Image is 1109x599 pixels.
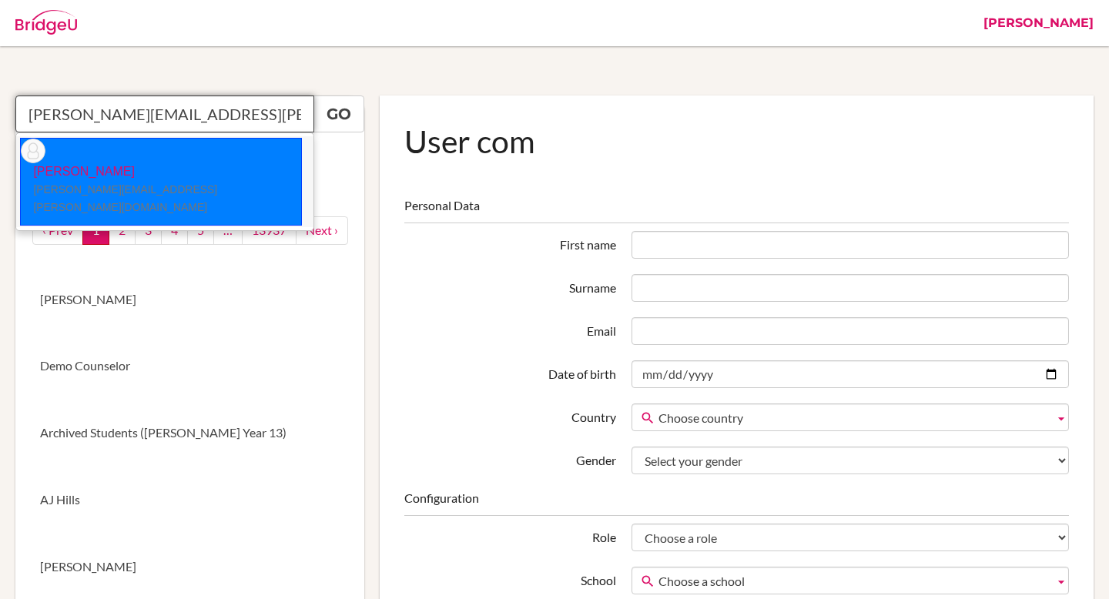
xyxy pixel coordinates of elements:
[21,163,301,216] p: [PERSON_NAME]
[658,404,1048,432] span: Choose country
[658,567,1048,595] span: Choose a school
[397,447,623,470] label: Gender
[404,197,1069,223] legend: Personal Data
[397,274,623,297] label: Surname
[397,360,623,383] label: Date of birth
[397,231,623,254] label: First name
[397,317,623,340] label: Email
[21,139,45,163] img: thumb_default-9baad8e6c595f6d87dbccf3bc005204999cb094ff98a76d4c88bb8097aa52fd3.png
[15,10,77,35] img: Bridge-U
[404,120,1069,162] h1: User com
[313,95,364,132] a: Go
[15,333,364,400] a: Demo Counselor
[397,524,623,547] label: Role
[15,400,364,467] a: Archived Students ([PERSON_NAME] Year 13)
[397,567,623,590] label: School
[15,132,364,199] a: New User
[15,467,364,534] a: AJ Hills
[33,183,217,213] small: [PERSON_NAME][EMAIL_ADDRESS][PERSON_NAME][DOMAIN_NAME]
[397,403,623,427] label: Country
[15,266,364,333] a: [PERSON_NAME]
[404,490,1069,516] legend: Configuration
[296,216,348,245] a: next
[15,95,314,132] input: Quicksearch user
